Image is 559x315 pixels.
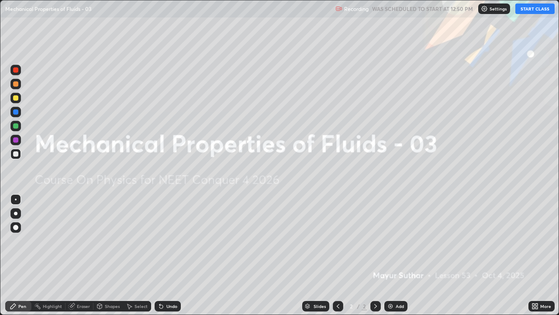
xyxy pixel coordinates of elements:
[396,304,404,308] div: Add
[481,5,488,12] img: class-settings-icons
[77,304,90,308] div: Eraser
[18,304,26,308] div: Pen
[357,304,360,309] div: /
[490,7,507,11] p: Settings
[135,304,148,308] div: Select
[105,304,120,308] div: Shapes
[387,303,394,310] img: add-slide-button
[314,304,326,308] div: Slides
[344,6,369,12] p: Recording
[515,3,555,14] button: START CLASS
[362,302,367,310] div: 2
[5,5,92,12] p: Mechanical Properties of Fluids - 03
[166,304,177,308] div: Undo
[372,5,473,13] h5: WAS SCHEDULED TO START AT 12:50 PM
[335,5,342,12] img: recording.375f2c34.svg
[540,304,551,308] div: More
[347,304,355,309] div: 2
[43,304,62,308] div: Highlight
